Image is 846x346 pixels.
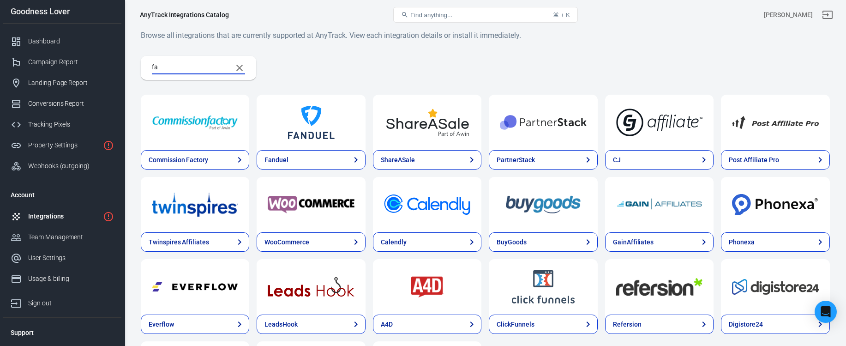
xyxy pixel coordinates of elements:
[3,31,121,52] a: Dashboard
[732,270,818,304] img: Digistore24
[381,155,415,165] div: ShareASale
[141,232,249,252] a: Twinspires Affiliates
[381,237,407,247] div: Calendly
[500,270,586,304] img: ClickFunnels
[3,52,121,73] a: Campaign Report
[264,320,298,329] div: LeadsHook
[605,315,714,334] a: Refersion
[605,259,714,315] a: Refersion
[3,206,121,227] a: Integrations
[816,4,839,26] a: Sign out
[152,106,238,139] img: Commission Factory
[3,114,121,135] a: Tracking Pixels
[103,140,114,151] svg: Property is not installed yet
[384,188,470,221] img: Calendly
[141,259,249,315] a: Everflow
[613,237,654,247] div: GainAffiliates
[141,315,249,334] a: Everflow
[729,320,762,329] div: Digistore24
[3,135,121,156] a: Property Settings
[500,188,586,221] img: BuyGoods
[3,156,121,176] a: Webhooks (outgoing)
[3,184,121,206] li: Account
[3,248,121,268] a: User Settings
[257,315,365,334] a: LeadsHook
[815,301,837,323] div: Open Intercom Messenger
[3,227,121,248] a: Team Management
[721,95,829,150] a: Post Affiliate Pro
[393,7,578,23] button: Find anything...⌘ + K
[28,274,114,284] div: Usage & billing
[616,106,702,139] img: CJ
[228,57,251,79] button: Clear Search
[3,7,121,16] div: Goodness Lover
[373,95,481,150] a: ShareASale
[3,93,121,114] a: Conversions Report
[268,188,354,221] img: WooCommerce
[613,320,642,329] div: Refersion
[732,188,818,221] img: Phonexa
[489,232,597,252] a: BuyGoods
[152,270,238,304] img: Everflow
[149,320,174,329] div: Everflow
[28,253,114,263] div: User Settings
[616,270,702,304] img: Refersion
[373,315,481,334] a: A4D
[721,177,829,232] a: Phonexa
[28,57,114,67] div: Campaign Report
[28,99,114,109] div: Conversions Report
[764,10,813,20] div: Account id: m2kaqM7f
[729,155,779,165] div: Post Affiliate Pro
[103,211,114,222] svg: 1 networks not verified yet
[500,106,586,139] img: PartnerStack
[257,177,365,232] a: WooCommerce
[729,237,755,247] div: Phonexa
[268,270,354,304] img: LeadsHook
[28,140,99,150] div: Property Settings
[384,106,470,139] img: ShareASale
[3,268,121,289] a: Usage & billing
[497,155,534,165] div: PartnerStack
[28,78,114,88] div: Landing Page Report
[605,95,714,150] a: CJ
[264,155,288,165] div: Fanduel
[28,232,114,242] div: Team Management
[257,95,365,150] a: Fanduel
[489,177,597,232] a: BuyGoods
[497,237,527,247] div: BuyGoods
[141,95,249,150] a: Commission Factory
[28,161,114,171] div: Webhooks (outgoing)
[605,150,714,170] a: CJ
[613,155,621,165] div: CJ
[489,95,597,150] a: PartnerStack
[149,155,208,165] div: Commission Factory
[257,150,365,170] a: Fanduel
[553,12,570,18] div: ⌘ + K
[141,30,830,41] h6: Browse all integrations that are currently supported at AnyTrack. View each integration details o...
[257,232,365,252] a: WooCommerce
[264,237,309,247] div: WooCommerce
[721,232,829,252] a: Phonexa
[489,259,597,315] a: ClickFunnels
[373,259,481,315] a: A4D
[373,177,481,232] a: Calendly
[373,150,481,170] a: ShareASale
[3,289,121,314] a: Sign out
[141,177,249,232] a: Twinspires Affiliates
[497,320,534,329] div: ClickFunnels
[152,188,238,221] img: Twinspires Affiliates
[268,106,354,139] img: Fanduel
[721,315,829,334] a: Digistore24
[152,62,225,74] input: Search...
[721,150,829,170] a: Post Affiliate Pro
[28,120,114,129] div: Tracking Pixels
[732,106,818,139] img: Post Affiliate Pro
[721,259,829,315] a: Digistore24
[384,270,470,304] img: A4D
[616,188,702,221] img: GainAffiliates
[3,73,121,93] a: Landing Page Report
[257,259,365,315] a: LeadsHook
[140,10,229,19] div: AnyTrack Integrations Catalog
[489,150,597,170] a: PartnerStack
[28,36,114,46] div: Dashboard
